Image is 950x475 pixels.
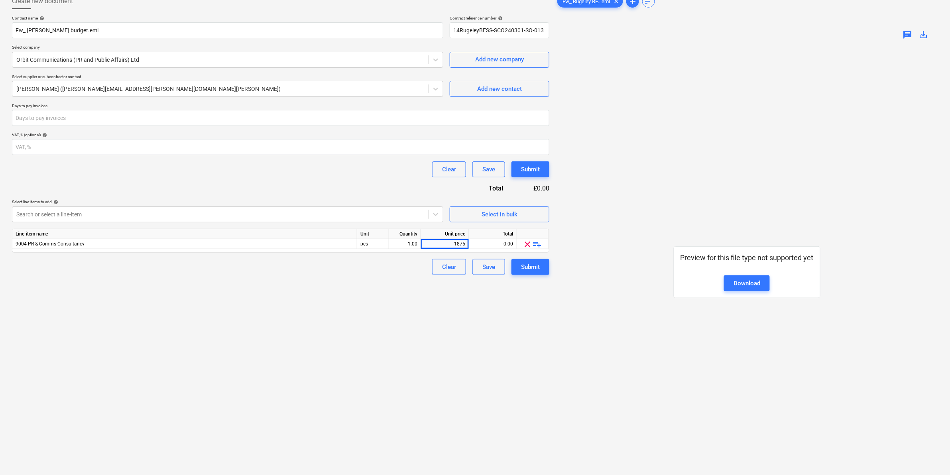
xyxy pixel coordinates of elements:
button: Save [472,161,505,177]
div: VAT, % (optional) [12,132,549,137]
button: Submit [511,161,549,177]
button: Add new contact [450,81,549,97]
input: Document name [12,22,443,38]
p: Preview for this file type not supported yet [681,253,814,263]
div: £0.00 [516,184,550,193]
p: Select company [12,45,443,51]
input: VAT, % [12,139,549,155]
div: Save [482,262,495,272]
div: Add new company [475,54,524,65]
span: chat [903,30,913,39]
span: help [52,200,58,204]
div: Contract name [12,16,443,21]
div: Line-item name [12,229,357,239]
div: Total [469,229,517,239]
iframe: Chat Widget [910,437,950,475]
span: help [41,133,47,137]
div: Contract reference number [450,16,549,21]
div: Unit [357,229,389,239]
div: 0.00 [472,239,513,249]
div: Submit [521,164,540,175]
button: Clear [432,161,466,177]
div: Save [482,164,495,175]
span: save_alt [919,30,928,39]
div: Clear [442,262,456,272]
button: Add new company [450,52,549,68]
div: Submit [521,262,540,272]
p: Select supplier or subcontractor contact [12,74,443,81]
button: Clear [432,259,466,275]
span: clear [523,239,533,249]
span: help [496,16,503,21]
button: Submit [511,259,549,275]
span: playlist_add [533,239,542,249]
a: Download [724,275,770,291]
div: Add new contact [477,84,522,94]
p: Days to pay invoices [12,103,549,110]
input: Days to pay invoices [12,110,549,126]
span: 9004 PR & Comms Consultancy [16,241,85,247]
span: help [38,16,44,21]
div: pcs [357,239,389,249]
div: Clear [442,164,456,175]
div: Select in bulk [482,209,517,220]
button: Save [472,259,505,275]
div: Select line-items to add [12,199,443,204]
div: Quantity [389,229,421,239]
button: Select in bulk [450,206,549,222]
input: Reference number [450,22,549,38]
div: Total [446,184,516,193]
div: Unit price [421,229,469,239]
div: Download [734,278,760,289]
div: 1.00 [392,239,417,249]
